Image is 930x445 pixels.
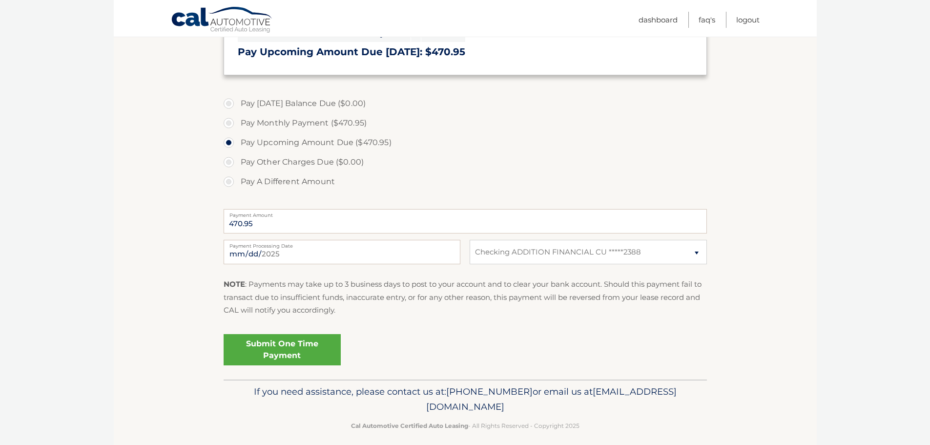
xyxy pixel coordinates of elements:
[224,240,460,248] label: Payment Processing Date
[699,12,715,28] a: FAQ's
[230,384,701,415] p: If you need assistance, please contact us at: or email us at
[230,421,701,431] p: - All Rights Reserved - Copyright 2025
[224,279,245,289] strong: NOTE
[224,278,707,317] p: : Payments may take up to 3 business days to post to your account and to clear your bank account....
[171,6,273,35] a: Cal Automotive
[224,94,707,113] label: Pay [DATE] Balance Due ($0.00)
[446,386,533,397] span: [PHONE_NUMBER]
[224,240,460,264] input: Payment Date
[224,334,341,365] a: Submit One Time Payment
[224,172,707,191] label: Pay A Different Amount
[224,209,707,217] label: Payment Amount
[224,113,707,133] label: Pay Monthly Payment ($470.95)
[224,133,707,152] label: Pay Upcoming Amount Due ($470.95)
[736,12,760,28] a: Logout
[224,209,707,233] input: Payment Amount
[351,422,468,429] strong: Cal Automotive Certified Auto Leasing
[639,12,678,28] a: Dashboard
[224,152,707,172] label: Pay Other Charges Due ($0.00)
[238,46,693,58] h3: Pay Upcoming Amount Due [DATE]: $470.95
